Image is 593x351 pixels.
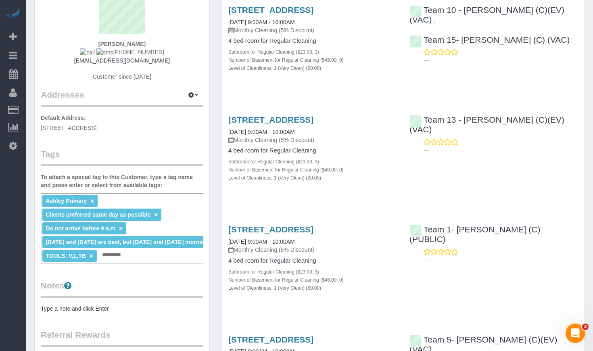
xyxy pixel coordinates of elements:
legend: Tags [41,148,203,166]
p: --- [424,256,578,264]
a: [STREET_ADDRESS] [228,335,313,344]
p: --- [424,56,578,64]
a: × [90,253,93,259]
img: sms [96,48,113,56]
a: × [90,198,94,205]
a: [EMAIL_ADDRESS][DOMAIN_NAME] [74,57,170,64]
small: Bathroom for Regular Cleaning ($23.00, 3) [228,159,319,165]
span: [PHONE_NUMBER] [80,49,164,55]
img: Automaid Logo [5,8,21,19]
span: [DATE] and [DATE] are best, but [DATE] and [DATE] morning start times are ok [46,239,256,245]
small: Number of Basement for Regular Cleaning ($46.00, 0) [228,277,344,283]
label: Default Address: [41,114,86,122]
a: Team 1- [PERSON_NAME] (C)(PUBLIC) [409,225,540,244]
small: Number of Basement for Regular Cleaning ($46.00, 0) [228,167,344,173]
h4: 4 bed room for Regular Cleaning [228,38,397,44]
span: 3 [582,324,589,330]
iframe: Intercom live chat [566,324,585,343]
legend: Referral Rewards [41,329,203,347]
legend: Notes [41,280,203,298]
a: [STREET_ADDRESS] [228,5,313,15]
a: × [119,225,123,232]
a: [DATE] 9:00AM - 10:00AM [228,129,295,135]
label: To attach a special tag to this Customer, type a tag name and press enter or select from availabl... [41,173,203,189]
a: × [154,211,158,218]
p: Monthly Cleaning (5% Discount) [228,26,397,34]
h4: 4 bed room for Regular Cleaning [228,257,397,264]
h4: 4 bed room for Regular Cleaning [228,147,397,154]
span: Do not arrive before 9 a.m [46,225,115,232]
a: [STREET_ADDRESS] [228,225,313,234]
span: [STREET_ADDRESS] [41,125,96,131]
strong: [PERSON_NAME] [98,41,146,47]
small: Level of Cleanliness: 1 (Very Clean) ($0.00) [228,175,321,181]
span: , [434,17,435,24]
span: Clients preferred same day as possible [46,211,150,218]
p: --- [424,146,578,154]
span: TOOLS: V,L,TB [46,253,86,259]
span: Ashley Primary [46,198,87,204]
img: call [80,48,95,56]
span: Customer since [DATE] [93,73,151,80]
p: Monthly Cleaning (5% Discount) [228,136,397,144]
a: [STREET_ADDRESS] [228,115,313,124]
a: Team 15- [PERSON_NAME] (C) (VAC) [409,35,570,44]
p: Monthly Cleaning (5% Discount) [228,246,397,254]
a: Team 10 - [PERSON_NAME] (C)(EV)(VAC) [409,5,564,24]
small: Level of Cleanliness: 1 (Very Clean) ($0.00) [228,65,321,71]
small: Level of Cleanliness: 1 (Very Clean) ($0.00) [228,285,321,291]
small: Bathroom for Regular Cleaning ($23.00, 3) [228,49,319,55]
small: Bathroom for Regular Cleaning ($23.00, 3) [228,269,319,275]
a: Team 13 - [PERSON_NAME] (C)(EV)(VAC) [409,115,564,134]
a: [DATE] 9:00AM - 10:00AM [228,19,295,25]
small: Number of Basement for Regular Cleaning ($46.00, 0) [228,57,344,63]
a: [DATE] 9:00AM - 10:00AM [228,238,295,245]
pre: Type a note and click Enter [41,305,203,313]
